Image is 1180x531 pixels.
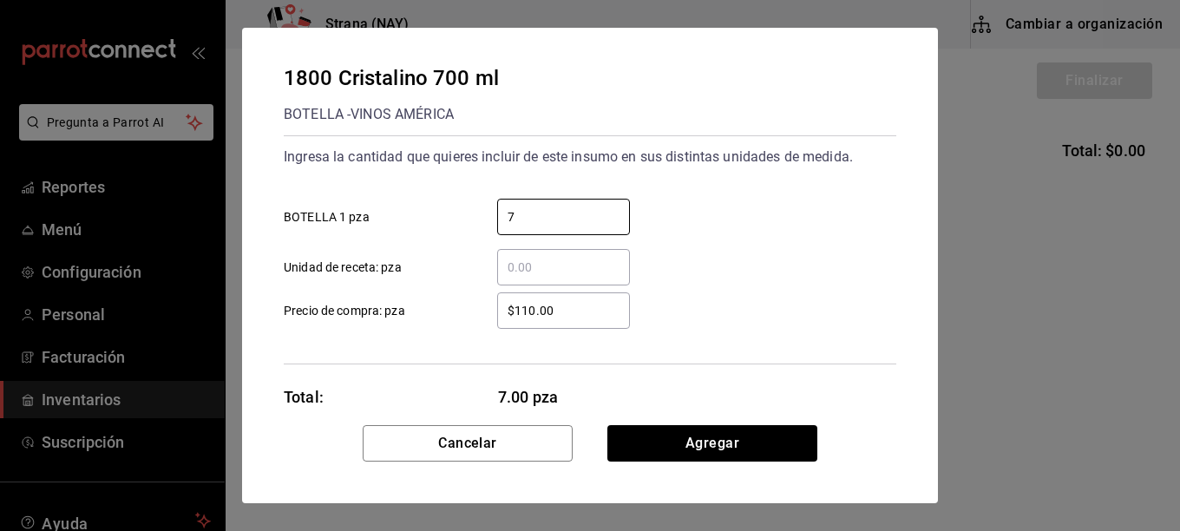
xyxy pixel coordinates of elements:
[284,302,405,320] span: Precio de compra: pza
[607,425,817,462] button: Agregar
[497,257,630,278] input: Unidad de receta: pza
[284,143,896,171] div: Ingresa la cantidad que quieres incluir de este insumo en sus distintas unidades de medida.
[284,259,402,277] span: Unidad de receta: pza
[497,206,630,227] input: BOTELLA 1 pza
[497,300,630,321] input: Precio de compra: pza
[363,425,573,462] button: Cancelar
[498,385,631,409] span: 7.00 pza
[284,101,499,128] div: BOTELLA - VINOS AMÉRICA
[284,208,370,226] span: BOTELLA 1 pza
[284,62,499,94] div: 1800 Cristalino 700 ml
[284,385,324,409] div: Total:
